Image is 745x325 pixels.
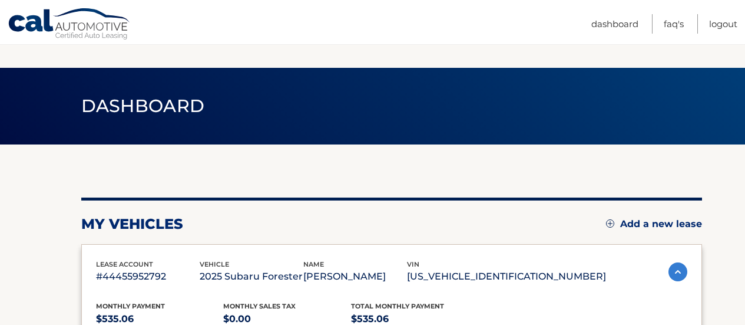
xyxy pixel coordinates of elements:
img: add.svg [606,219,614,228]
span: Total Monthly Payment [351,302,444,310]
p: 2025 Subaru Forester [200,268,303,285]
span: Monthly Payment [96,302,165,310]
a: Add a new lease [606,218,702,230]
p: #44455952792 [96,268,200,285]
span: name [303,260,324,268]
a: Cal Automotive [8,8,131,42]
span: lease account [96,260,153,268]
img: accordion-active.svg [668,262,687,281]
h2: my vehicles [81,215,183,233]
span: Monthly sales Tax [223,302,296,310]
a: Dashboard [591,14,638,34]
a: FAQ's [664,14,684,34]
span: vehicle [200,260,229,268]
a: Logout [709,14,737,34]
span: vin [407,260,419,268]
span: Dashboard [81,95,205,117]
p: [US_VEHICLE_IDENTIFICATION_NUMBER] [407,268,606,285]
p: [PERSON_NAME] [303,268,407,285]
